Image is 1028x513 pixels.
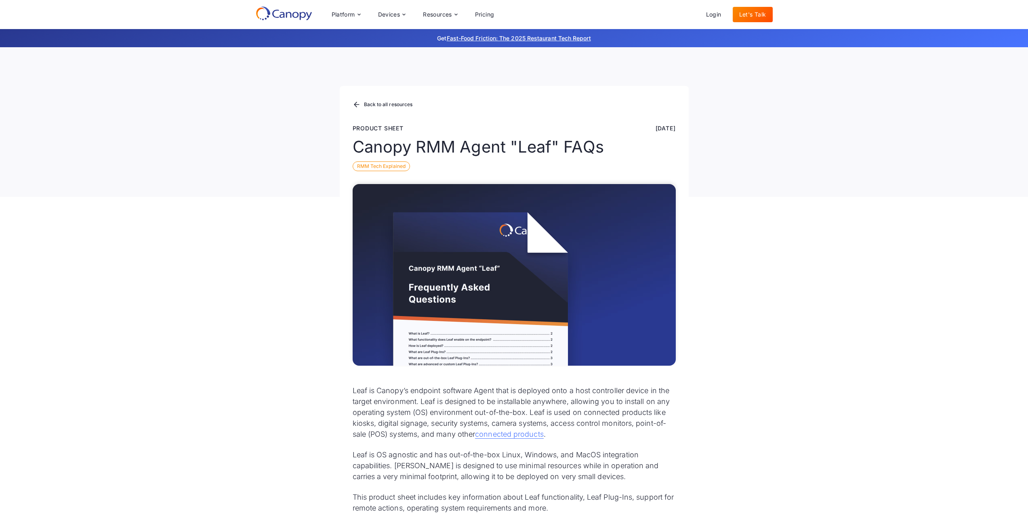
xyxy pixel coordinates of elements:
[353,137,676,157] h1: Canopy RMM Agent "Leaf" FAQs
[353,100,413,110] a: Back to all resources
[733,7,773,22] a: Let's Talk
[656,124,676,132] div: [DATE]
[316,34,712,42] p: Get
[353,124,404,132] div: Product sheet
[416,6,463,23] div: Resources
[378,12,400,17] div: Devices
[372,6,412,23] div: Devices
[469,7,501,22] a: Pricing
[364,102,413,107] div: Back to all resources
[332,12,355,17] div: Platform
[325,6,367,23] div: Platform
[353,449,676,482] p: Leaf is OS agnostic and has out-of-the-box Linux, Windows, and MacOS integration capabilities. [P...
[700,7,728,22] a: Login
[353,385,676,440] p: Leaf is Canopy’s endpoint software Agent that is deployed onto a host controller device in the ta...
[353,161,410,171] div: RMM Tech Explained
[475,430,543,439] a: connected products
[447,35,591,42] a: Fast-Food Friction: The 2025 Restaurant Tech Report
[423,12,452,17] div: Resources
